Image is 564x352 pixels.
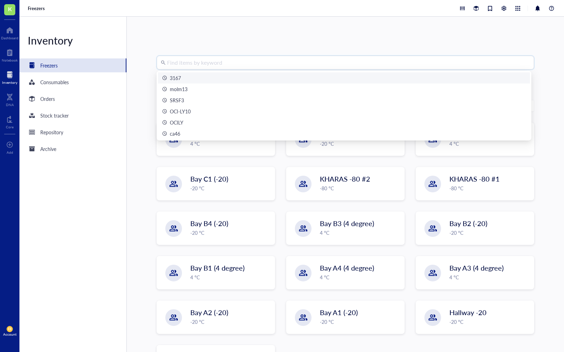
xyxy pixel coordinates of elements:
div: Freezers [40,62,58,69]
div: Notebook [2,58,18,62]
span: Bay B1 (4 degree) [190,263,244,273]
a: Dashboard [1,25,18,40]
span: Bay A3 (4 degree) [449,263,504,273]
span: Bay C1 (-20) [190,174,228,184]
div: Consumables [40,78,69,86]
a: Orders [19,92,126,106]
div: Repository [40,128,63,136]
div: 4 °C [190,273,271,281]
div: 4 °C [449,273,530,281]
div: -20 °C [190,229,271,237]
div: -20 °C [190,184,271,192]
a: Core [6,114,14,129]
span: EB [8,327,11,331]
div: DNA [6,103,14,107]
div: Orders [40,95,55,103]
span: KHARAS -80 #1 [449,174,500,184]
span: Bay A2 (-20) [190,307,228,317]
div: 3167 [170,74,181,82]
div: Inventory [19,33,126,47]
div: SRSF3 [170,96,184,104]
div: Archive [40,145,56,153]
div: ca46 [170,130,180,137]
a: Notebook [2,47,18,62]
a: Archive [19,142,126,156]
div: -80 °C [320,184,400,192]
div: 4 °C [320,273,400,281]
a: Repository [19,125,126,139]
a: Consumables [19,75,126,89]
div: Core [6,125,14,129]
span: Bay B3 (4 degree) [320,218,374,228]
span: KHARAS -80 #2 [320,174,370,184]
span: Bay A1 (-20) [320,307,358,317]
div: OCI-LY10 [170,107,191,115]
div: Add [7,150,13,154]
span: Bay B4 (-20) [190,218,228,228]
a: Inventory [2,69,17,85]
a: Stock tracker [19,109,126,122]
div: -20 °C [320,140,400,147]
div: -20 °C [320,318,400,326]
div: molm13 [170,85,188,93]
div: Stock tracker [40,112,69,119]
span: Bay B2 (-20) [449,218,487,228]
div: -20 °C [449,318,530,326]
a: DNA [6,91,14,107]
div: 4 °C [449,140,530,147]
span: K [8,5,12,13]
div: -20 °C [190,318,271,326]
div: -20 °C [449,229,530,237]
div: Account [3,332,17,336]
div: 4 °C [320,229,400,237]
div: Inventory [2,80,17,85]
span: Hallway -20 [449,307,487,317]
div: 4 °C [190,140,271,147]
span: Bay A4 (4 degree) [320,263,374,273]
div: -80 °C [449,184,530,192]
div: Dashboard [1,36,18,40]
a: Freezers [28,5,46,11]
div: OCILY [170,119,183,126]
a: Freezers [19,58,126,72]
